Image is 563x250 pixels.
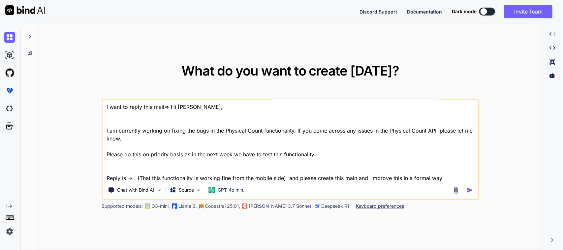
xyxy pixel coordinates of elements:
[103,100,478,181] textarea: I want to reply this mail=> Hi [PERSON_NAME], I am currently working on fixing the bugs in the Ph...
[407,9,442,15] span: Documentation
[452,186,460,194] img: attachment
[4,32,15,43] img: chat
[102,203,143,209] p: Supported models:
[242,203,248,209] img: claude
[5,5,45,15] img: Bind AI
[218,187,246,193] p: GPT-4o min..
[360,9,397,15] span: Discord Support
[117,187,155,193] p: Chat with Bind AI
[145,203,150,209] img: GPT-4
[179,187,194,193] p: Source
[4,226,15,237] img: settings
[452,8,477,15] span: Dark mode
[504,5,552,18] button: Invite Team
[4,67,15,78] img: githubLight
[172,203,177,209] img: Llama2
[249,203,313,209] p: [PERSON_NAME] 3.7 Sonnet,
[315,203,320,209] img: claude
[322,203,350,209] p: Deepseek R1
[179,203,197,209] p: Llama 3,
[152,203,170,209] p: O3-mini,
[199,204,204,208] img: Mistral-AI
[356,203,404,209] p: Keyboard preferences
[407,8,442,15] button: Documentation
[209,187,215,193] img: GPT-4o mini
[196,187,202,193] img: Pick Models
[4,85,15,96] img: premium
[360,8,397,15] button: Discord Support
[157,187,162,193] img: Pick Tools
[205,203,240,209] p: Codestral 25.01,
[4,49,15,61] img: ai-studio
[4,103,15,114] img: darkCloudIdeIcon
[181,63,399,79] span: What do you want to create [DATE]?
[466,187,473,194] img: icon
